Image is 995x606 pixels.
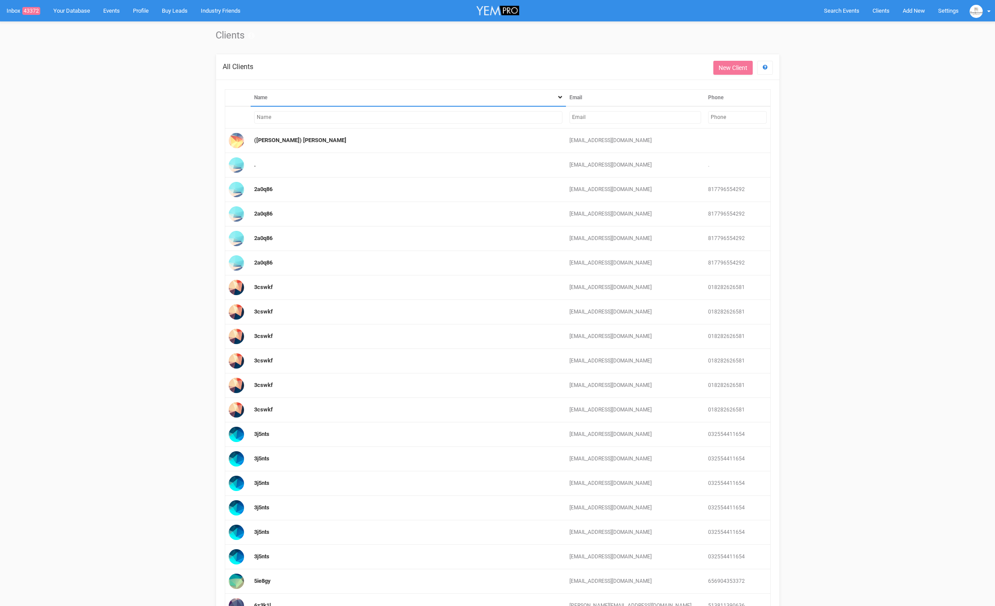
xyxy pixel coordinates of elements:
[254,111,562,124] input: Filter by Name
[566,324,705,349] td: [EMAIL_ADDRESS][DOMAIN_NAME]
[229,427,244,442] img: Profile Image
[705,373,770,398] td: 018282626581
[566,300,705,324] td: [EMAIL_ADDRESS][DOMAIN_NAME]
[873,7,890,14] span: Clients
[705,300,770,324] td: 018282626581
[229,280,244,295] img: Profile Image
[566,569,705,594] td: [EMAIL_ADDRESS][DOMAIN_NAME]
[708,111,767,124] input: Filter by Phone
[216,30,780,41] h1: Clients
[254,455,269,462] a: 3j5nts
[705,496,770,520] td: 032554411654
[229,182,244,197] img: Profile Image
[705,471,770,496] td: 032554411654
[566,373,705,398] td: [EMAIL_ADDRESS][DOMAIN_NAME]
[229,549,244,564] img: Profile Image
[705,447,770,471] td: 032554411654
[566,226,705,251] td: [EMAIL_ADDRESS][DOMAIN_NAME]
[254,504,269,511] a: 3j5nts
[229,206,244,222] img: Profile Image
[229,329,244,344] img: Profile Image
[229,353,244,369] img: Profile Image
[254,480,269,486] a: 3j5nts
[705,569,770,594] td: 656904353372
[229,378,244,393] img: Profile Image
[705,275,770,300] td: 018282626581
[229,402,244,418] img: Profile Image
[254,553,269,560] a: 3j5nts
[254,284,273,290] a: 3cswkf
[229,157,244,173] img: Profile Image
[566,178,705,202] td: [EMAIL_ADDRESS][DOMAIN_NAME]
[566,89,705,106] th: Email: activate to sort column ascending
[705,398,770,422] td: 018282626581
[254,431,269,437] a: 3j5nts
[566,496,705,520] td: [EMAIL_ADDRESS][DOMAIN_NAME]
[254,578,271,584] a: 5ie8gy
[566,349,705,373] td: [EMAIL_ADDRESS][DOMAIN_NAME]
[254,259,272,266] a: 2a0q86
[705,226,770,251] td: 817796554292
[566,398,705,422] td: [EMAIL_ADDRESS][DOMAIN_NAME]
[566,471,705,496] td: [EMAIL_ADDRESS][DOMAIN_NAME]
[229,476,244,491] img: Profile Image
[705,324,770,349] td: 018282626581
[566,447,705,471] td: [EMAIL_ADDRESS][DOMAIN_NAME]
[705,545,770,569] td: 032554411654
[229,304,244,320] img: Profile Image
[566,129,705,153] td: [EMAIL_ADDRESS][DOMAIN_NAME]
[824,7,859,14] span: Search Events
[705,178,770,202] td: 817796554292
[229,231,244,246] img: Profile Image
[229,525,244,540] img: Profile Image
[970,5,983,18] img: BGLogo.jpg
[254,161,256,168] a: .
[569,111,701,124] input: Filter by Email
[903,7,925,14] span: Add New
[254,235,272,241] a: 2a0q86
[566,153,705,178] td: [EMAIL_ADDRESS][DOMAIN_NAME]
[22,7,40,15] span: 43372
[566,545,705,569] td: [EMAIL_ADDRESS][DOMAIN_NAME]
[254,357,273,364] a: 3cswkf
[566,251,705,275] td: [EMAIL_ADDRESS][DOMAIN_NAME]
[254,210,272,217] a: 2a0q86
[251,89,566,106] th: Name: activate to sort column descending
[705,349,770,373] td: 018282626581
[254,308,273,315] a: 3cswkf
[229,255,244,271] img: Profile Image
[254,529,269,535] a: 3j5nts
[566,202,705,226] td: [EMAIL_ADDRESS][DOMAIN_NAME]
[713,61,753,75] a: New Client
[705,89,770,106] th: Phone: activate to sort column ascending
[254,333,273,339] a: 3cswkf
[705,251,770,275] td: 817796554292
[229,133,244,148] img: Profile Image
[705,422,770,447] td: 032554411654
[229,451,244,467] img: Profile Image
[223,63,253,71] span: All Clients
[254,186,272,192] a: 2a0q86
[254,406,273,413] a: 3cswkf
[566,520,705,545] td: [EMAIL_ADDRESS][DOMAIN_NAME]
[254,137,346,143] a: ([PERSON_NAME]) [PERSON_NAME]
[705,153,770,178] td: .
[229,574,244,589] img: Profile Image
[566,422,705,447] td: [EMAIL_ADDRESS][DOMAIN_NAME]
[229,500,244,515] img: Profile Image
[705,202,770,226] td: 817796554292
[566,275,705,300] td: [EMAIL_ADDRESS][DOMAIN_NAME]
[705,520,770,545] td: 032554411654
[254,382,273,388] a: 3cswkf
